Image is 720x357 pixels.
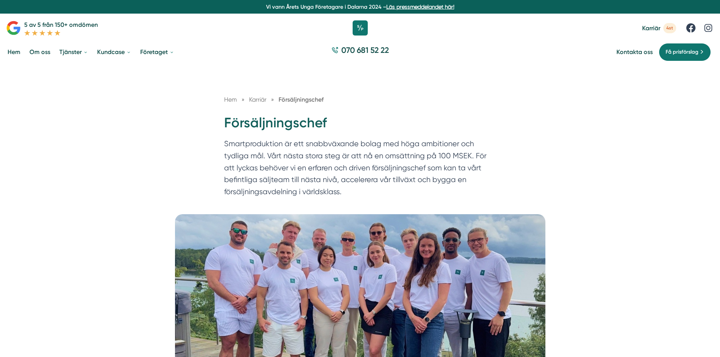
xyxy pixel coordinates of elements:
p: Vi vann Årets Unga Företagare i Dalarna 2024 – [3,3,717,11]
span: 070 681 52 22 [341,45,389,56]
a: Karriär [249,96,268,103]
span: Få prisförslag [666,48,698,56]
span: Karriär [642,25,660,32]
h1: Försäljningschef [224,114,496,138]
span: Karriär [249,96,266,103]
span: 4st [663,23,676,33]
a: Kundcase [96,42,133,62]
a: 070 681 52 22 [328,45,392,59]
p: 5 av 5 från 150+ omdömen [24,20,98,29]
span: » [242,95,245,104]
a: Karriär 4st [642,23,676,33]
a: Kontakta oss [616,48,653,56]
a: Hem [6,42,22,62]
p: Smartproduktion är ett snabbväxande bolag med höga ambitioner och tydliga mål. Vårt nästa stora s... [224,138,496,201]
span: » [271,95,274,104]
a: Hem [224,96,237,103]
a: Försäljningschef [279,96,324,103]
a: Få prisförslag [659,43,711,61]
a: Företaget [139,42,176,62]
nav: Breadcrumb [224,95,496,104]
a: Tjänster [58,42,90,62]
a: Läs pressmeddelandet här! [386,4,454,10]
a: Om oss [28,42,52,62]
